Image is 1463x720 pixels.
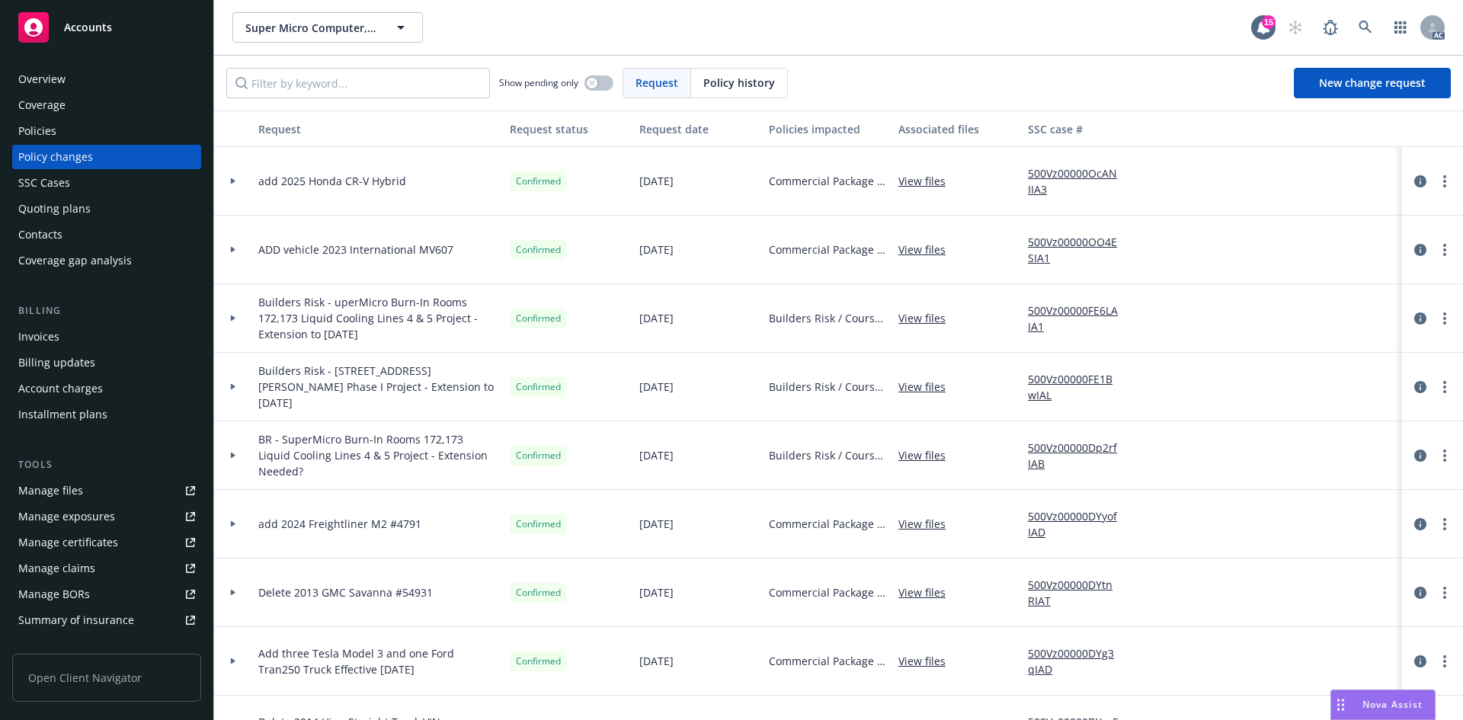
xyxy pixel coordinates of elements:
[18,530,118,555] div: Manage certificates
[12,530,201,555] a: Manage certificates
[214,216,252,284] div: Toggle Row Expanded
[214,627,252,696] div: Toggle Row Expanded
[12,303,201,318] div: Billing
[1411,652,1429,670] a: circleInformation
[516,243,561,257] span: Confirmed
[245,20,377,36] span: Super Micro Computer, Inc.
[12,197,201,221] a: Quoting plans
[1028,121,1130,137] div: SSC case #
[504,110,633,147] button: Request status
[226,68,490,98] input: Filter by keyword...
[1028,577,1130,609] a: 500Vz00000DYtnRIAT
[516,654,561,668] span: Confirmed
[214,353,252,421] div: Toggle Row Expanded
[635,75,678,91] span: Request
[1331,690,1350,719] div: Drag to move
[12,504,201,529] span: Manage exposures
[703,75,775,91] span: Policy history
[12,93,201,117] a: Coverage
[898,173,958,189] a: View files
[18,402,107,427] div: Installment plans
[639,516,674,532] span: [DATE]
[1294,68,1451,98] a: New change request
[12,350,201,375] a: Billing updates
[258,363,498,411] span: Builders Risk - [STREET_ADDRESS][PERSON_NAME] Phase I Project - Extension to [DATE]
[639,379,674,395] span: [DATE]
[12,325,201,349] a: Invoices
[214,147,252,216] div: Toggle Row Expanded
[1411,515,1429,533] a: circleInformation
[1436,652,1454,670] a: more
[1028,371,1130,403] a: 500Vz00000FE1BwIAL
[18,119,56,143] div: Policies
[12,608,201,632] a: Summary of insurance
[18,145,93,169] div: Policy changes
[12,171,201,195] a: SSC Cases
[1362,698,1423,711] span: Nova Assist
[769,173,886,189] span: Commercial Package - Worldwide | $20M Umbrella
[769,516,886,532] span: Commercial Package - Worldwide | $20M Umbrella
[258,516,421,532] span: add 2024 Freightliner M2 #4791
[12,402,201,427] a: Installment plans
[258,645,498,677] span: Add three Tesla Model 3 and one Ford Tran250 Truck Effective [DATE]
[769,379,886,395] span: Builders Risk / Course of Construction - [STREET_ADDRESS][PERSON_NAME] Phase I Project
[64,21,112,34] span: Accounts
[898,379,958,395] a: View files
[898,242,958,258] a: View files
[639,584,674,600] span: [DATE]
[1436,241,1454,259] a: more
[12,478,201,503] a: Manage files
[639,653,674,669] span: [DATE]
[499,76,578,89] span: Show pending only
[1315,12,1346,43] a: Report a Bug
[510,121,627,137] div: Request status
[18,350,95,375] div: Billing updates
[639,173,674,189] span: [DATE]
[12,6,201,49] a: Accounts
[769,121,886,137] div: Policies impacted
[12,582,201,606] a: Manage BORs
[12,556,201,581] a: Manage claims
[1028,302,1130,334] a: 500Vz00000FE6LAIA1
[639,310,674,326] span: [DATE]
[1028,165,1130,197] a: 500Vz00000OcANIIA3
[639,242,674,258] span: [DATE]
[18,478,83,503] div: Manage files
[214,558,252,627] div: Toggle Row Expanded
[18,67,66,91] div: Overview
[769,310,886,326] span: Builders Risk / Course of Construction - SuperMicro Burn-In Rooms 172,173 Liquid Cooling Lines 4 ...
[1411,378,1429,396] a: circleInformation
[1436,309,1454,328] a: more
[1028,508,1130,540] a: 500Vz00000DYyofIAD
[769,242,886,258] span: Commercial Package - Worldwide | $20M Umbrella
[1028,234,1130,266] a: 500Vz00000OO4ESIA1
[1436,584,1454,602] a: more
[18,608,134,632] div: Summary of insurance
[516,449,561,462] span: Confirmed
[1411,584,1429,602] a: circleInformation
[232,12,423,43] button: Super Micro Computer, Inc.
[892,110,1022,147] button: Associated files
[18,93,66,117] div: Coverage
[1319,75,1426,90] span: New change request
[12,457,201,472] div: Tools
[18,376,103,401] div: Account charges
[1262,15,1276,29] div: 15
[1280,12,1311,43] a: Start snowing
[258,294,498,342] span: Builders Risk - uperMicro Burn-In Rooms 172,173 Liquid Cooling Lines 4 & 5 Project - Extension to...
[1350,12,1381,43] a: Search
[258,173,406,189] span: add 2025 Honda CR-V Hybrid
[898,584,958,600] a: View files
[516,380,561,394] span: Confirmed
[18,171,70,195] div: SSC Cases
[1436,515,1454,533] a: more
[12,145,201,169] a: Policy changes
[769,584,886,600] span: Commercial Package - Worldwide | $20M Umbrella
[1411,241,1429,259] a: circleInformation
[1436,172,1454,190] a: more
[898,447,958,463] a: View files
[18,197,91,221] div: Quoting plans
[1022,110,1136,147] button: SSC case #
[898,516,958,532] a: View files
[516,174,561,188] span: Confirmed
